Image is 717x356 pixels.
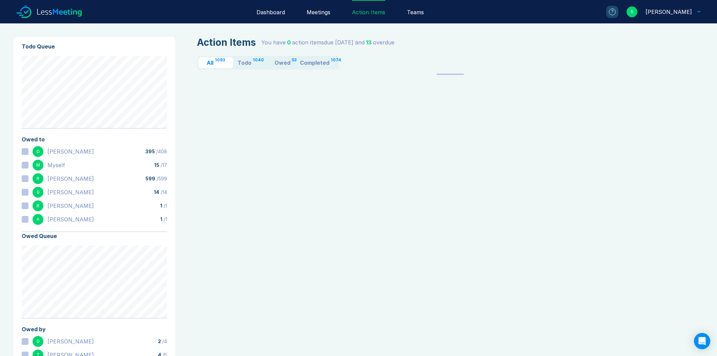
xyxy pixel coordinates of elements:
[47,202,94,210] div: Benjamin Newman
[158,339,167,344] div: / 4
[287,39,291,46] span: 0
[33,187,43,198] div: G
[33,173,43,184] div: R
[33,214,43,225] div: A
[154,190,167,195] div: / 14
[47,161,65,169] div: Myself
[22,232,167,240] div: Owed Queue
[598,6,618,18] a: ?
[145,149,155,154] span: 395
[47,337,94,345] div: Gemma Dennehy
[300,60,329,65] div: Completed
[145,176,155,181] span: 599
[609,8,616,15] div: ?
[154,162,167,168] div: / 17
[331,57,341,65] div: 1074
[33,336,43,347] div: G
[207,60,213,65] div: All
[22,325,167,333] div: Owed by
[145,149,167,154] div: / 408
[145,176,167,181] div: / 599
[694,333,710,349] div: Open Intercom Messenger
[22,135,167,143] div: Owed to
[292,57,296,65] div: 53
[197,37,256,48] div: Action Items
[33,146,43,157] div: D
[33,160,43,171] div: M
[47,147,94,156] div: Danny Sisson
[160,203,162,209] span: 1
[47,188,94,196] div: Gemma White
[154,189,159,195] span: 14
[33,200,43,211] div: B
[160,216,162,222] span: 1
[366,39,372,46] span: 13
[238,60,251,65] div: Todo
[261,38,394,46] div: You have action item s due [DATE] and overdue
[22,42,167,51] div: Todo Queue
[160,217,167,222] div: / 1
[154,162,159,168] span: 15
[47,215,94,223] div: Ashley Walters
[646,8,692,16] div: Scott Drewery
[215,57,225,65] div: 1093
[158,338,161,344] span: 2
[627,6,637,17] div: S
[47,175,94,183] div: Richard Rust
[274,60,290,65] div: Owed
[253,57,264,65] div: 1040
[160,203,167,209] div: / 1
